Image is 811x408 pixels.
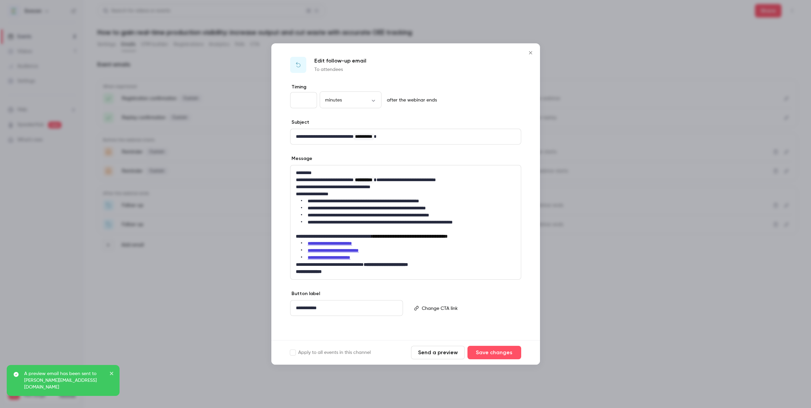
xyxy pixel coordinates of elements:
[109,370,114,378] button: close
[467,346,521,359] button: Save changes
[384,97,437,104] p: after the webinar ends
[290,349,371,356] label: Apply to all events in this channel
[314,66,366,73] p: To attendees
[524,46,537,59] button: Close
[290,290,320,297] label: Button label
[290,155,312,162] label: Message
[419,300,521,316] div: editor
[290,300,403,316] div: editor
[411,346,465,359] button: Send a preview
[290,165,521,279] div: editor
[290,84,521,90] label: Timing
[320,97,381,104] div: minutes
[314,57,366,65] p: Edit follow-up email
[24,370,105,391] p: A preview email has been sent to [PERSON_NAME][EMAIL_ADDRESS][DOMAIN_NAME]
[290,119,309,126] label: Subject
[290,129,521,144] div: editor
